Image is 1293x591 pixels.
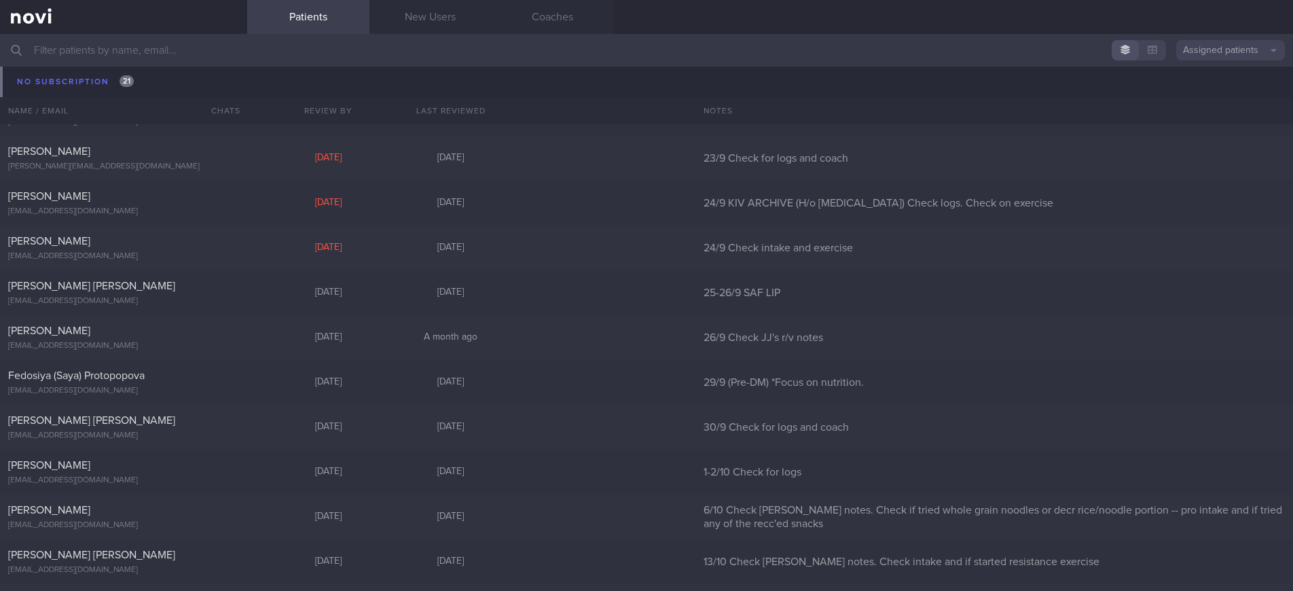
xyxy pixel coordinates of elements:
[8,296,239,306] div: [EMAIL_ADDRESS][DOMAIN_NAME]
[390,107,512,120] div: [DATE]
[8,281,175,291] span: [PERSON_NAME] [PERSON_NAME]
[268,107,390,120] div: [DATE]
[695,62,1293,75] div: Dig Supp
[8,72,239,82] div: [EMAIL_ADDRESS][DOMAIN_NAME]
[8,117,239,127] div: [EMAIL_ADDRESS][DOMAIN_NAME]
[8,460,90,471] span: [PERSON_NAME]
[390,421,512,433] div: [DATE]
[695,196,1293,210] div: 24/9 KIV ARCHIVE (H/o [MEDICAL_DATA]) Check logs. Check on exercise
[695,151,1293,165] div: 23/9 Check for logs and coach
[695,465,1293,479] div: 1-2/10 Check for logs
[695,331,1293,344] div: 26/9 Check JJ's r/v notes
[695,503,1293,531] div: 6/10 Check [PERSON_NAME] notes. Check if tried whole grain noodles or decr rice/noodle portion --...
[390,197,512,209] div: [DATE]
[1176,40,1285,60] button: Assigned patients
[268,421,390,433] div: [DATE]
[8,162,239,172] div: [PERSON_NAME][EMAIL_ADDRESS][DOMAIN_NAME]
[8,207,239,217] div: [EMAIL_ADDRESS][DOMAIN_NAME]
[268,197,390,209] div: [DATE]
[268,556,390,568] div: [DATE]
[8,386,239,396] div: [EMAIL_ADDRESS][DOMAIN_NAME]
[8,476,239,486] div: [EMAIL_ADDRESS][DOMAIN_NAME]
[390,556,512,568] div: [DATE]
[8,146,90,157] span: [PERSON_NAME]
[8,191,90,202] span: [PERSON_NAME]
[268,152,390,164] div: [DATE]
[390,242,512,254] div: [DATE]
[390,287,512,299] div: [DATE]
[8,236,90,247] span: [PERSON_NAME]
[390,152,512,164] div: [DATE]
[8,505,90,516] span: [PERSON_NAME]
[8,520,239,531] div: [EMAIL_ADDRESS][DOMAIN_NAME]
[268,287,390,299] div: [DATE]
[268,242,390,254] div: [DATE]
[268,376,390,389] div: [DATE]
[8,101,62,112] span: Noor 'Afifah
[8,325,90,336] span: [PERSON_NAME]
[390,511,512,523] div: [DATE]
[695,420,1293,434] div: 30/9 Check for logs and coach
[268,466,390,478] div: [DATE]
[695,107,1293,120] div: 22-24/9 Check intake (KIV enc pro shake) and exercise
[695,376,1293,389] div: 29/9 (Pre-DM) *Focus on nutrition.
[390,332,512,344] div: A month ago
[390,376,512,389] div: [DATE]
[695,241,1293,255] div: 24/9 Check intake and exercise
[390,62,512,75] div: [DATE]
[8,251,239,262] div: [EMAIL_ADDRESS][DOMAIN_NAME]
[8,341,239,351] div: [EMAIL_ADDRESS][DOMAIN_NAME]
[8,370,145,381] span: Fedosiya (Saya) Protopopova
[268,62,390,75] div: [DATE]
[268,511,390,523] div: [DATE]
[8,565,239,575] div: [EMAIL_ADDRESS][DOMAIN_NAME]
[8,431,239,441] div: [EMAIL_ADDRESS][DOMAIN_NAME]
[8,550,175,560] span: [PERSON_NAME] [PERSON_NAME]
[8,415,175,426] span: [PERSON_NAME] [PERSON_NAME]
[268,332,390,344] div: [DATE]
[390,466,512,478] div: [DATE]
[695,286,1293,300] div: 25-26/9 SAF LIP
[695,555,1293,569] div: 13/10 Check [PERSON_NAME] notes. Check intake and if started resistance exercise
